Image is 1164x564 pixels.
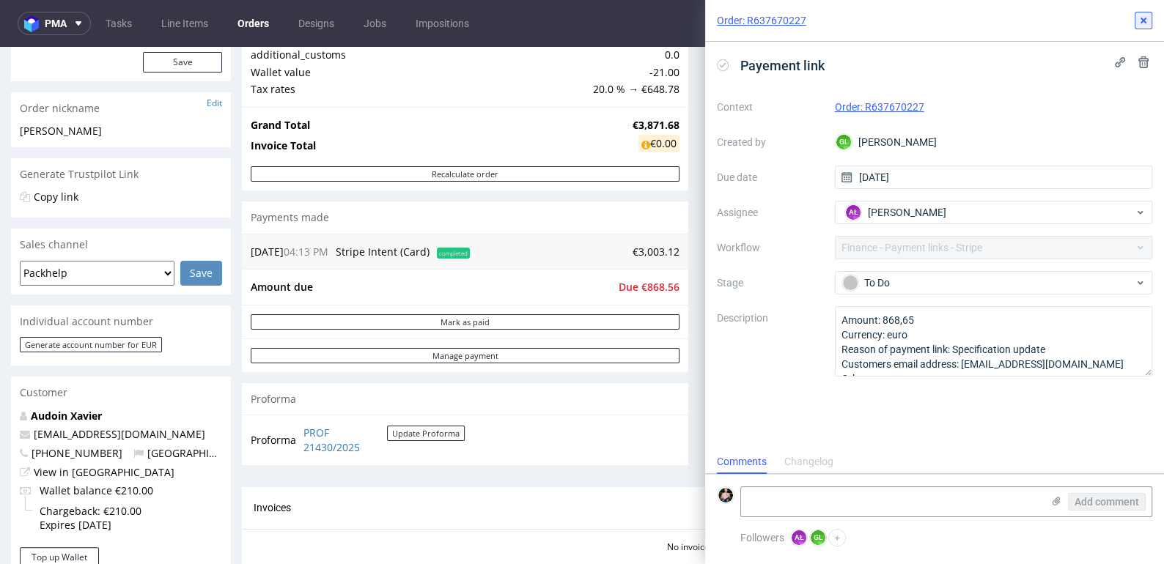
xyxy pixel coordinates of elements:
label: Due date [717,168,823,186]
p: [PERSON_NAME] [751,46,1135,57]
a: Order: R637670227 [717,13,806,28]
strong: Invoice Total [251,92,316,105]
div: [PERSON_NAME] [835,130,1153,154]
a: Orders [229,12,278,35]
div: Comments [717,450,767,474]
strong: Grand Total [251,71,310,85]
button: Recalculate order [251,119,679,135]
label: Description [717,309,823,374]
span: [GEOGRAPHIC_DATA] [133,399,250,413]
span: 04:13 PM [284,198,328,212]
div: Payments made [242,155,688,187]
span: Expires [DATE] [40,471,153,486]
td: Wallet value [251,17,589,34]
a: [URL][DOMAIN_NAME] [871,11,960,23]
a: View in [GEOGRAPHIC_DATA] [34,418,174,432]
span: completed [437,201,470,212]
td: Tax rates [251,34,589,51]
div: Sales channel [11,182,231,214]
div: [PERSON_NAME] [20,77,222,92]
div: Proforma [242,336,688,368]
div: Order nickname [11,45,231,78]
textarea: Amount: 868,65 Currency: euro Reason of payment link: Specification update Customers email addres... [835,306,1153,376]
a: Edit [207,50,222,62]
a: View all [1113,331,1144,344]
a: Designs [290,12,343,35]
span: Due €868.56 [619,233,679,247]
label: Assignee [717,204,823,221]
button: pma [18,12,91,35]
figcaption: AŁ [1125,363,1140,378]
a: Manage payment [251,301,679,316]
button: Save [143,5,222,26]
a: Impositions [407,12,478,35]
a: Copy link [34,143,78,157]
td: -21.00 [589,17,679,34]
td: [DATE] [251,196,332,214]
button: Top up Wallet [20,500,99,521]
img: logo [24,15,45,32]
figcaption: GL [836,135,851,149]
div: [DATE] [1085,362,1141,379]
span: Tasks [715,330,743,344]
div: To Do [743,357,774,369]
span: Chargeback: €210.00 [40,457,153,472]
button: Update Proforma [387,379,465,394]
button: Generate account number for EUR [20,290,162,305]
figcaption: AŁ [846,205,861,220]
a: ZJFJ [796,33,808,45]
span: Payement link [734,53,830,78]
a: [EMAIL_ADDRESS][DOMAIN_NAME] [34,380,205,394]
td: 20.0 % → €648.78 [589,34,679,51]
span: PV25YT2W [336,198,430,212]
span: Wallet balance €210.00 [40,437,153,451]
label: Stage [717,274,823,292]
a: PROF 21430/2025 [303,379,387,407]
button: + [828,529,846,546]
img: Marta Tomaszewska [718,488,733,502]
input: Type to create new task [718,397,1141,420]
td: €3,003.12 [474,196,679,214]
span: Invoice [1091,455,1135,467]
button: Send [1105,266,1144,286]
p: [DATE] 10:21 am [1084,43,1140,54]
label: Context [717,98,823,116]
span: Followers [740,532,784,543]
input: Save [180,214,222,239]
span: [PHONE_NUMBER] [20,399,122,413]
div: Payement link [742,354,806,387]
button: Invoice [1086,452,1141,470]
img: share_image_120x120.png [715,48,733,65]
span: [PERSON_NAME] [868,205,946,220]
div: Individual account number [11,259,231,291]
div: Changelog [784,450,833,474]
p: WYSYŁKA NA KILKA ADRESÓW: [751,12,1135,23]
figcaption: AŁ [792,530,806,545]
strong: €3,871.68 [633,71,679,85]
span: pma [45,18,67,29]
figcaption: GL [811,530,825,545]
p: 90 / 20 / 15 / 1 / 3 / 24 / 147 / 80 / 166 [751,59,1135,70]
a: Jobs [355,12,395,35]
a: Tasks [97,12,141,35]
a: Order: R637670227 [835,101,924,113]
label: Created by [717,133,823,151]
div: Generate Trustpilot Link [11,111,231,144]
div: To Do [842,275,1134,291]
td: Amount due [251,231,615,249]
div: No invoices yet [242,482,1153,507]
button: Mark as paid [251,267,679,283]
a: Line Items [152,12,217,35]
span: Invoices [254,455,291,467]
td: Proforma [251,377,300,409]
label: Workflow [717,239,823,256]
div: Customer [11,330,231,362]
div: €0.00 [638,88,679,105]
a: Audoin Xavier [31,362,102,376]
img: mini_magick20230110-143-1u6khm2.jpg [715,266,733,283]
